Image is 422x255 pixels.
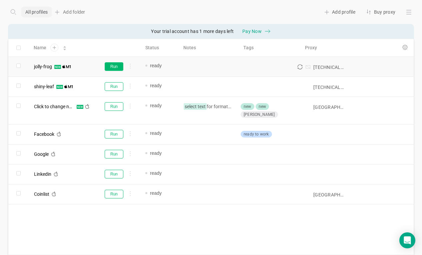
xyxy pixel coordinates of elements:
[63,45,67,47] i: icon: caret-up
[151,28,234,35] span: Your trial account has 1 more days left
[150,150,173,156] span: ready
[242,28,262,35] span: Pay Now
[313,85,344,90] input: Search for proxy...
[150,130,173,136] span: ready
[34,104,78,109] span: Click to change name
[150,102,173,109] span: ready
[63,45,67,50] div: Sort
[183,44,196,51] span: Notes
[105,102,123,111] button: Run
[150,170,173,176] span: ready
[184,103,232,110] p: for formatting
[63,48,67,50] i: icon: caret-down
[34,152,49,156] div: Google
[150,190,173,196] span: ready
[51,151,56,156] i: icon: apple
[34,44,46,51] span: Name
[105,62,123,71] button: Run
[184,103,207,110] span: select text
[34,64,52,69] div: jolly-frog
[145,44,159,51] span: Status
[21,7,52,17] div: All profiles
[51,191,56,196] i: icon: apple
[363,7,398,17] div: Buy proxy
[105,150,123,158] button: Run
[56,131,61,136] i: icon: apple
[85,104,90,109] i: icon: apple
[63,9,85,15] span: Add folder
[150,82,173,89] span: ready
[321,7,358,17] div: Add profile
[34,132,54,136] div: Facebook
[34,192,49,196] div: Coinlist
[243,44,254,51] span: Tags
[297,64,303,70] i: icon: sync
[105,170,123,178] button: Run
[313,65,344,70] input: Search for proxy...
[105,190,123,198] button: Run
[313,105,344,110] input: Search for proxy...
[305,44,317,51] span: Proxy
[313,192,344,197] input: Search for proxy...
[34,84,54,89] div: shiny-leaf
[150,62,173,69] span: ready
[105,82,123,91] button: Run
[34,172,51,176] div: Linkedin
[399,232,415,248] div: Open Intercom Messenger
[105,130,123,138] button: Run
[53,171,58,176] i: icon: apple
